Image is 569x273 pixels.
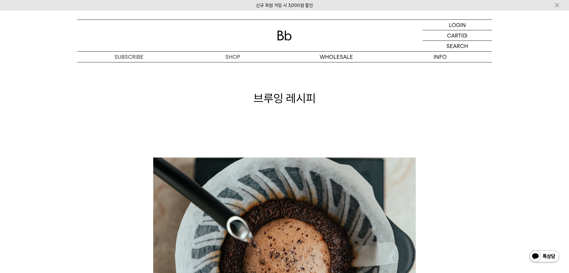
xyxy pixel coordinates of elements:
p: INFO [388,52,492,62]
img: 로고 [277,31,292,40]
a: LOGIN [423,20,492,30]
a: SHOP [181,52,284,62]
p: (0) [461,30,467,40]
p: CART [447,30,461,40]
img: 카카오톡 채널 1:1 채팅 버튼 [529,250,560,264]
p: WHOLESALE [284,52,388,62]
a: 신규 회원 가입 시 3,000원 할인 [256,3,313,8]
h1: 브루잉 레시피 [77,90,492,106]
p: LOGIN [449,20,466,30]
a: CART (0) [423,30,492,41]
p: SEARCH [446,41,468,51]
a: SUBSCRIBE [77,52,181,62]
